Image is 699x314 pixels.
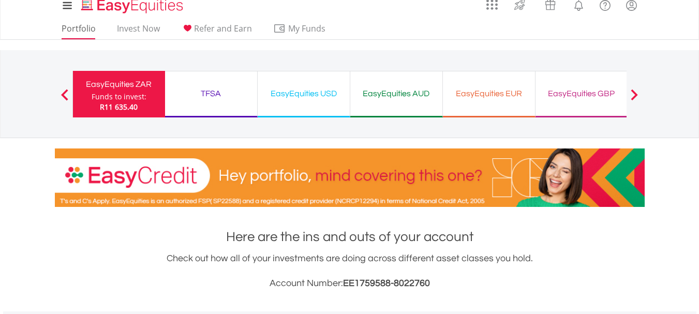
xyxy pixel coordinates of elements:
[55,228,645,246] h1: Here are the ins and outs of your account
[55,276,645,291] h3: Account Number:
[273,22,341,35] span: My Funds
[264,86,344,101] div: EasyEquities USD
[92,92,146,102] div: Funds to invest:
[171,86,251,101] div: TFSA
[79,77,159,92] div: EasyEquities ZAR
[356,86,436,101] div: EasyEquities AUD
[194,23,252,34] span: Refer and Earn
[624,94,645,104] button: Next
[100,102,138,112] span: R11 635.40
[55,251,645,291] div: Check out how all of your investments are doing across different asset classes you hold.
[113,23,164,39] a: Invest Now
[57,23,100,39] a: Portfolio
[54,94,75,104] button: Previous
[449,86,529,101] div: EasyEquities EUR
[343,278,430,288] span: EE1759588-8022760
[55,148,645,207] img: EasyCredit Promotion Banner
[542,86,621,101] div: EasyEquities GBP
[177,23,256,39] a: Refer and Earn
